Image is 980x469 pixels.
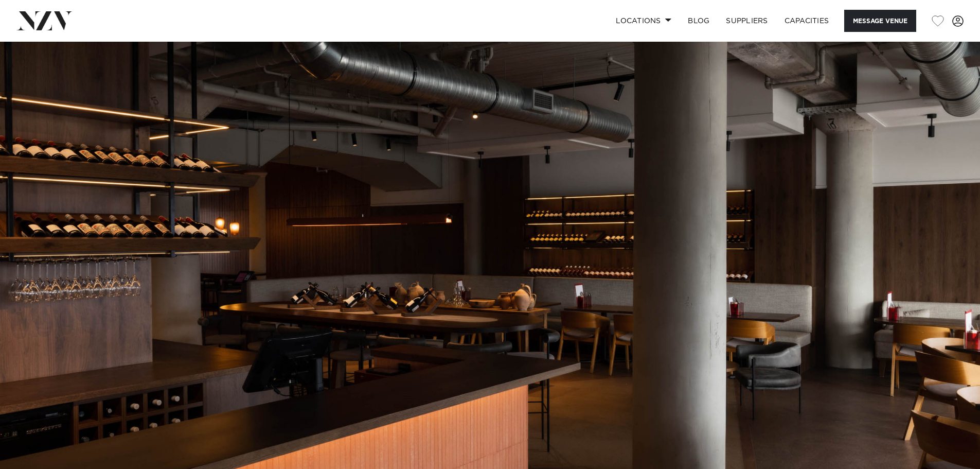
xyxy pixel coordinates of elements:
[680,10,718,32] a: BLOG
[776,10,838,32] a: Capacities
[718,10,776,32] a: SUPPLIERS
[844,10,916,32] button: Message Venue
[16,11,73,30] img: nzv-logo.png
[608,10,680,32] a: Locations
